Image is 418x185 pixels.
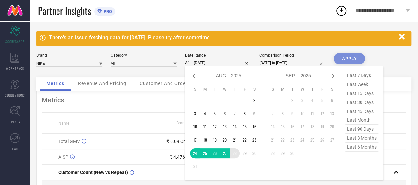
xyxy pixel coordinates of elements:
[287,148,297,158] td: Tue Sep 30 2025
[46,81,64,86] span: Metrics
[170,154,185,160] div: ₹ 4,476
[249,122,259,132] td: Sat Aug 16 2025
[268,135,278,145] td: Sun Sep 21 2025
[317,87,327,92] th: Friday
[317,95,327,105] td: Fri Sep 05 2025
[78,81,126,86] span: Revenue And Pricing
[345,71,378,80] span: last 7 days
[111,53,177,58] div: Category
[268,87,278,92] th: Sunday
[210,122,220,132] td: Tue Aug 12 2025
[287,95,297,105] td: Tue Sep 02 2025
[190,162,200,171] td: Sun Aug 31 2025
[185,59,251,66] input: Select date range
[220,148,230,158] td: Wed Aug 27 2025
[6,66,24,71] span: WORKSPACE
[240,135,249,145] td: Fri Aug 22 2025
[220,122,230,132] td: Wed Aug 13 2025
[166,139,185,144] div: ₹ 6.09 Cr
[140,81,190,86] span: Customer And Orders
[176,121,198,125] span: Brand Value
[12,146,18,151] span: FWD
[268,148,278,158] td: Sun Sep 28 2025
[36,53,102,58] div: Brand
[210,135,220,145] td: Tue Aug 19 2025
[230,87,240,92] th: Thursday
[58,170,128,175] span: Customer Count (New vs Repeat)
[329,72,337,80] div: Next month
[268,122,278,132] td: Sun Sep 14 2025
[200,109,210,118] td: Mon Aug 04 2025
[345,143,378,152] span: last 6 months
[297,109,307,118] td: Wed Sep 10 2025
[102,9,112,14] span: PRO
[190,122,200,132] td: Sun Aug 10 2025
[210,148,220,158] td: Tue Aug 26 2025
[9,119,20,124] span: TRENDS
[345,125,378,134] span: last 90 days
[278,148,287,158] td: Mon Sep 29 2025
[297,95,307,105] td: Wed Sep 03 2025
[5,39,25,44] span: SCORECARDS
[345,98,378,107] span: last 30 days
[327,95,337,105] td: Sat Sep 06 2025
[210,87,220,92] th: Tuesday
[190,72,198,80] div: Previous month
[249,87,259,92] th: Saturday
[327,87,337,92] th: Saturday
[278,87,287,92] th: Monday
[297,122,307,132] td: Wed Sep 17 2025
[220,135,230,145] td: Wed Aug 20 2025
[58,121,69,126] span: Name
[49,34,396,41] div: There's an issue fetching data for [DATE]. Please try after sometime.
[345,107,378,116] span: last 45 days
[230,122,240,132] td: Thu Aug 14 2025
[200,135,210,145] td: Mon Aug 18 2025
[345,116,378,125] span: last month
[345,89,378,98] span: last 15 days
[278,135,287,145] td: Mon Sep 22 2025
[200,122,210,132] td: Mon Aug 11 2025
[190,109,200,118] td: Sun Aug 03 2025
[327,135,337,145] td: Sat Sep 27 2025
[317,122,327,132] td: Fri Sep 19 2025
[58,139,80,144] span: Total GMV
[220,87,230,92] th: Wednesday
[307,135,317,145] td: Thu Sep 25 2025
[249,135,259,145] td: Sat Aug 23 2025
[240,87,249,92] th: Friday
[240,122,249,132] td: Fri Aug 15 2025
[278,109,287,118] td: Mon Sep 08 2025
[297,135,307,145] td: Wed Sep 24 2025
[317,135,327,145] td: Fri Sep 26 2025
[335,5,347,17] div: Open download list
[249,95,259,105] td: Sat Aug 02 2025
[240,148,249,158] td: Fri Aug 29 2025
[259,53,325,58] div: Comparison Period
[38,4,91,18] span: Partner Insights
[249,148,259,158] td: Sat Aug 30 2025
[230,135,240,145] td: Thu Aug 21 2025
[307,95,317,105] td: Thu Sep 04 2025
[190,135,200,145] td: Sun Aug 17 2025
[210,109,220,118] td: Tue Aug 05 2025
[230,109,240,118] td: Thu Aug 07 2025
[5,93,25,98] span: SUGGESTIONS
[200,148,210,158] td: Mon Aug 25 2025
[185,53,251,58] div: Date Range
[307,87,317,92] th: Thursday
[200,87,210,92] th: Monday
[307,109,317,118] td: Thu Sep 11 2025
[190,87,200,92] th: Sunday
[220,109,230,118] td: Wed Aug 06 2025
[58,154,68,160] span: AISP
[345,134,378,143] span: last 3 months
[240,109,249,118] td: Fri Aug 08 2025
[42,96,406,104] div: Metrics
[278,95,287,105] td: Mon Sep 01 2025
[278,122,287,132] td: Mon Sep 15 2025
[307,122,317,132] td: Thu Sep 18 2025
[317,109,327,118] td: Fri Sep 12 2025
[259,59,325,66] input: Select comparison period
[249,109,259,118] td: Sat Aug 09 2025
